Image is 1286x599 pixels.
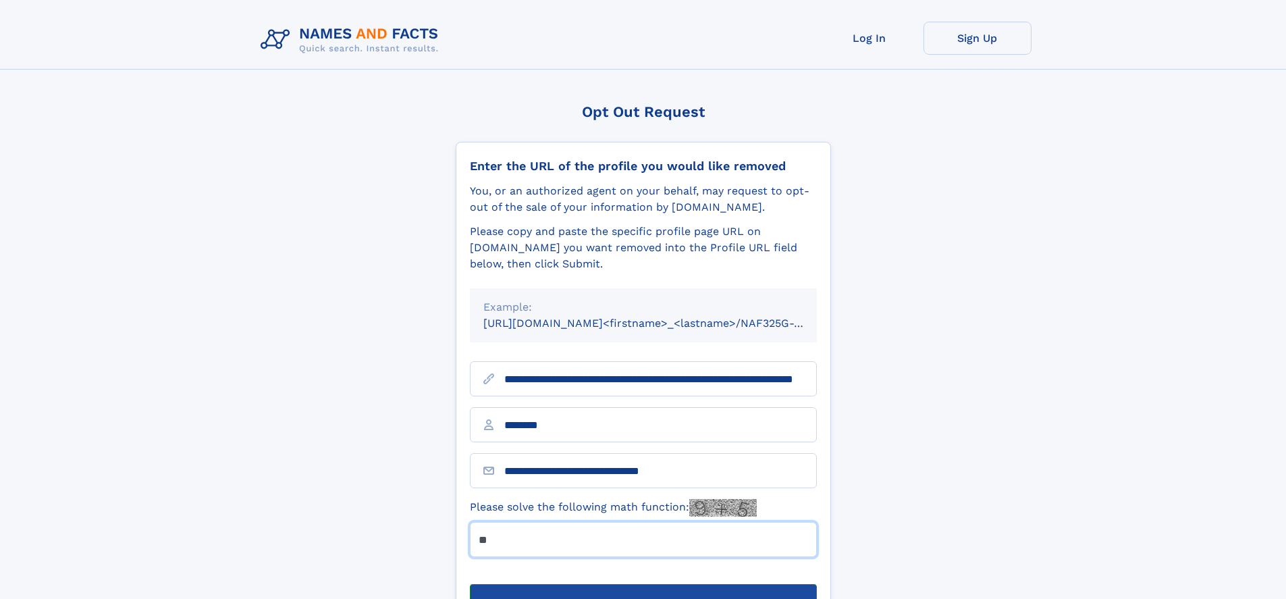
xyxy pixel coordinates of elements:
[470,224,817,272] div: Please copy and paste the specific profile page URL on [DOMAIN_NAME] you want removed into the Pr...
[470,499,757,517] label: Please solve the following math function:
[470,159,817,174] div: Enter the URL of the profile you would like removed
[923,22,1032,55] a: Sign Up
[815,22,923,55] a: Log In
[456,103,831,120] div: Opt Out Request
[255,22,450,58] img: Logo Names and Facts
[483,299,803,315] div: Example:
[470,183,817,215] div: You, or an authorized agent on your behalf, may request to opt-out of the sale of your informatio...
[483,317,842,330] small: [URL][DOMAIN_NAME]<firstname>_<lastname>/NAF325G-xxxxxxxx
